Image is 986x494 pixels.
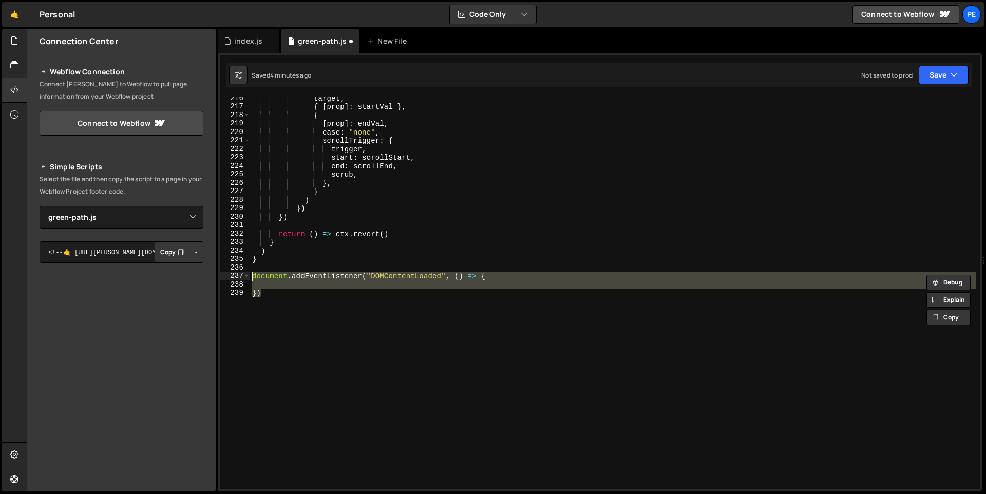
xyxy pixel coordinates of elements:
div: 220 [220,128,250,137]
iframe: YouTube video player [40,379,204,471]
div: 218 [220,111,250,120]
div: 239 [220,289,250,297]
a: 🤙 [2,2,27,27]
div: Personal [40,8,75,21]
div: 216 [220,94,250,103]
div: New File [367,36,410,46]
div: 4 minutes ago [270,71,311,80]
div: 228 [220,196,250,204]
div: 231 [220,221,250,230]
div: 236 [220,263,250,272]
div: 226 [220,179,250,187]
div: 237 [220,272,250,280]
iframe: YouTube video player [40,280,204,372]
div: Button group with nested dropdown [155,241,203,263]
button: Copy [926,310,971,325]
div: 224 [220,162,250,170]
h2: Simple Scripts [40,161,203,173]
div: 234 [220,246,250,255]
div: 230 [220,213,250,221]
div: 217 [220,102,250,111]
div: 238 [220,280,250,289]
div: index.js [234,36,262,46]
a: Connect to Webflow [852,5,959,24]
div: 227 [220,187,250,196]
div: 225 [220,170,250,179]
button: Code Only [450,5,536,24]
button: Copy [155,241,189,263]
a: Connect to Webflow [40,111,203,136]
textarea: <!--🤙 [URL][PERSON_NAME][DOMAIN_NAME]> <script>document.addEventListener("DOMContentLoaded", func... [40,241,203,263]
h2: Connection Center [40,35,118,47]
div: 223 [220,153,250,162]
div: 229 [220,204,250,213]
p: Connect [PERSON_NAME] to Webflow to pull page information from your Webflow project [40,78,203,103]
a: Pe [962,5,981,24]
div: 222 [220,145,250,154]
button: Explain [926,292,971,308]
div: 233 [220,238,250,246]
div: Saved [252,71,311,80]
button: Debug [926,275,971,290]
h2: Webflow Connection [40,66,203,78]
div: 232 [220,230,250,238]
p: Select the file and then copy the script to a page in your Webflow Project footer code. [40,173,203,198]
button: Save [919,66,969,84]
div: green-path.js [298,36,347,46]
div: 235 [220,255,250,263]
div: 221 [220,136,250,145]
div: 219 [220,119,250,128]
div: Not saved to prod [861,71,913,80]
